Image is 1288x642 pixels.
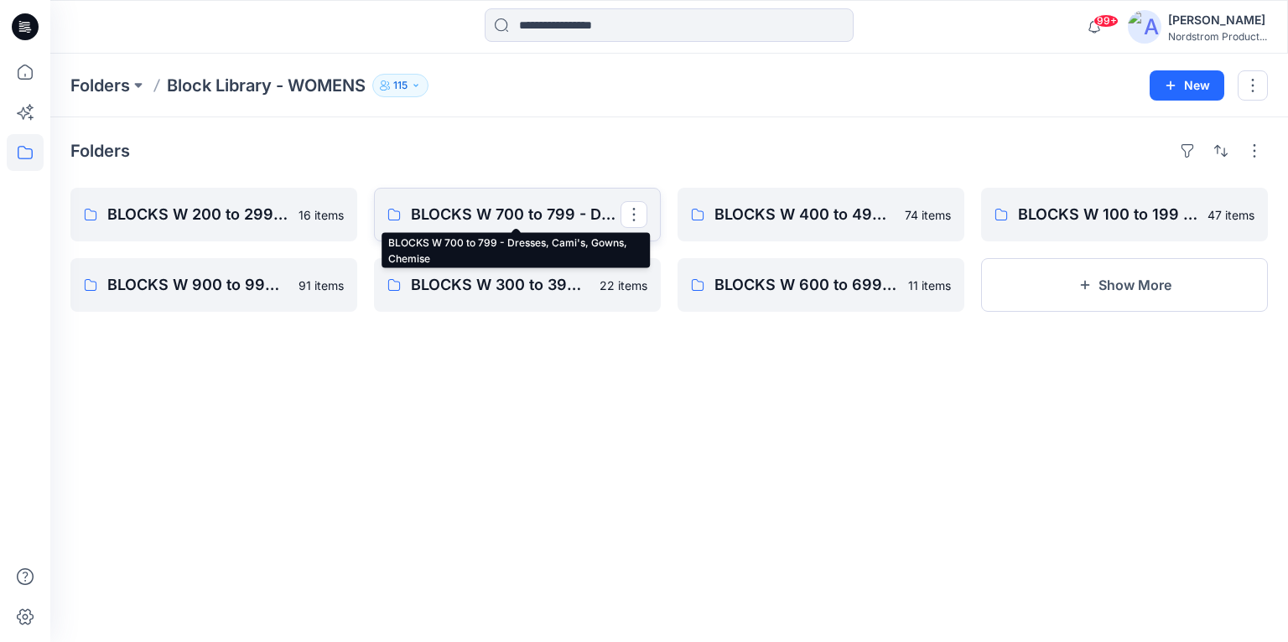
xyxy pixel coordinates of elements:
button: New [1150,70,1224,101]
div: [PERSON_NAME] [1168,10,1267,30]
a: BLOCKS W 100 to 199 - Woven Tops, Shirts, PJ Tops47 items [981,188,1268,241]
p: 22 items [600,277,647,294]
a: BLOCKS W 700 to 799 - Dresses, Cami's, Gowns, Chemise [374,188,661,241]
p: BLOCKS W 400 to 499 - Bottoms, Shorts [714,203,895,226]
p: BLOCKS W 100 to 199 - Woven Tops, Shirts, PJ Tops [1018,203,1197,226]
img: avatar [1128,10,1161,44]
button: 115 [372,74,428,97]
div: Nordstrom Product... [1168,30,1267,43]
p: BLOCKS W 200 to 299 - Skirts, skorts, 1/2 Slip, Full Slip [107,203,288,226]
a: BLOCKS W 400 to 499 - Bottoms, Shorts74 items [678,188,964,241]
h4: Folders [70,141,130,161]
a: BLOCKS W 600 to 699 - Robes, [GEOGRAPHIC_DATA]11 items [678,258,964,312]
p: BLOCKS W 900 to 999 - Knit Cut & Sew Tops [107,273,288,297]
a: Folders [70,74,130,97]
a: BLOCKS W 900 to 999 - Knit Cut & Sew Tops91 items [70,258,357,312]
p: BLOCKS W 300 to 399 - Jackets, Blazers, Outerwear, Sportscoat, Vest [411,273,589,297]
a: BLOCKS W 300 to 399 - Jackets, Blazers, Outerwear, Sportscoat, Vest22 items [374,258,661,312]
p: 11 items [908,277,951,294]
p: 47 items [1207,206,1254,224]
a: BLOCKS W 200 to 299 - Skirts, skorts, 1/2 Slip, Full Slip16 items [70,188,357,241]
p: 74 items [905,206,951,224]
p: 115 [393,76,408,95]
p: BLOCKS W 600 to 699 - Robes, [GEOGRAPHIC_DATA] [714,273,898,297]
span: 99+ [1093,14,1119,28]
p: 91 items [299,277,344,294]
button: Show More [981,258,1268,312]
p: Block Library - WOMENS [167,74,366,97]
p: BLOCKS W 700 to 799 - Dresses, Cami's, Gowns, Chemise [411,203,621,226]
p: 16 items [299,206,344,224]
